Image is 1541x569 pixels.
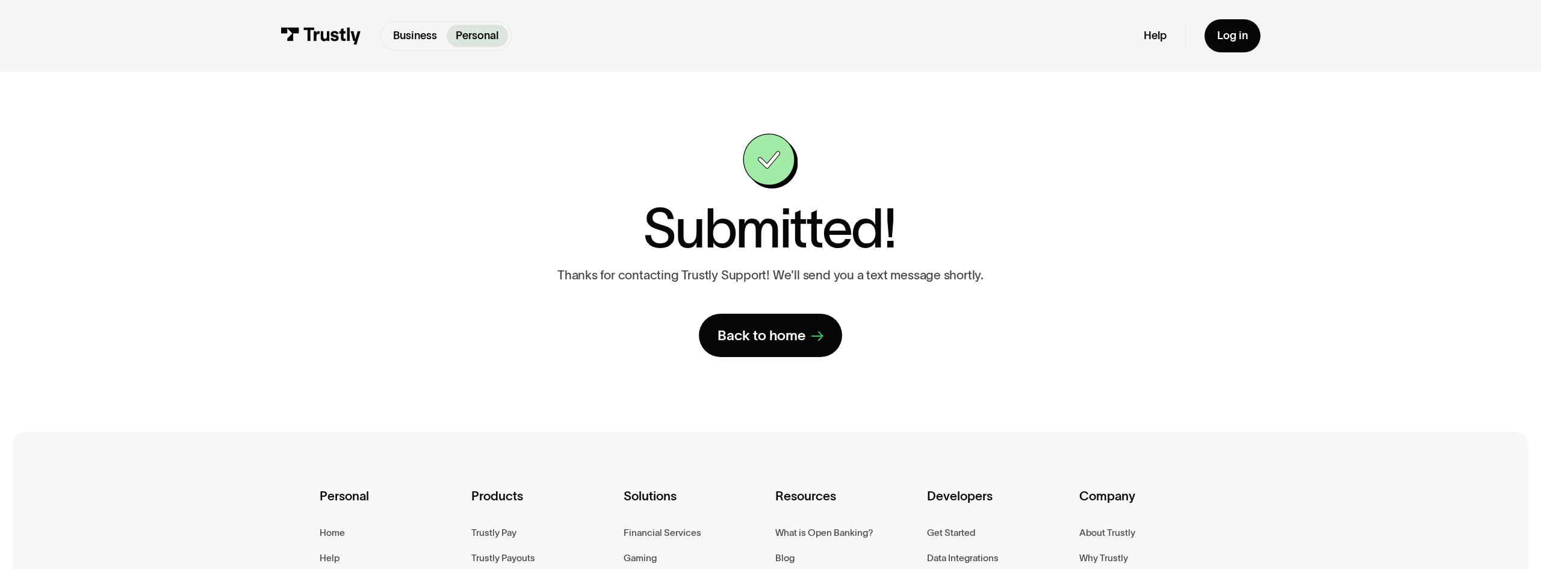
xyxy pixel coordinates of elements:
[775,525,873,541] a: What is Open Banking?
[447,25,508,47] a: Personal
[624,525,701,541] a: Financial Services
[927,525,975,541] a: Get Started
[718,326,805,344] div: Back to home
[320,486,462,525] div: Personal
[775,486,917,525] div: Resources
[1144,29,1167,43] a: Help
[281,27,361,44] img: Trustly Logo
[1079,525,1135,541] a: About Trustly
[320,525,345,541] a: Home
[1079,486,1221,525] div: Company
[1079,550,1128,567] a: Why Trustly
[699,314,843,357] a: Back to home
[624,486,766,525] div: Solutions
[624,550,657,567] a: Gaming
[393,28,437,44] p: Business
[471,486,613,525] div: Products
[456,28,498,44] p: Personal
[320,550,340,567] a: Help
[1217,29,1248,43] div: Log in
[1205,19,1260,52] a: Log in
[471,525,516,541] a: Trustly Pay
[384,25,447,47] a: Business
[927,486,1069,525] div: Developers
[775,550,795,567] a: Blog
[643,201,896,255] h1: Submitted!
[927,550,999,567] a: Data Integrations
[557,268,984,283] p: Thanks for contacting Trustly Support! We'll send you a text message shortly.
[471,550,535,567] a: Trustly Payouts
